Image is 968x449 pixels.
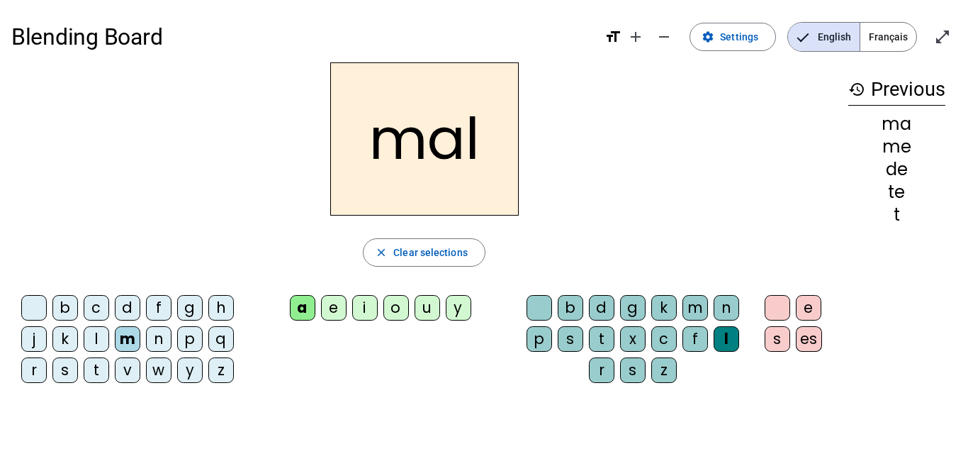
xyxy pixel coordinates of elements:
mat-icon: settings [702,31,714,43]
div: s [52,357,78,383]
div: k [651,295,677,321]
div: c [651,326,677,352]
button: Decrease font size [650,23,678,51]
div: q [208,326,234,352]
div: p [177,326,203,352]
div: es [796,326,822,352]
div: g [177,295,203,321]
div: y [446,295,471,321]
div: t [84,357,109,383]
mat-icon: format_size [604,28,621,45]
div: g [620,295,646,321]
div: p [527,326,552,352]
div: y [177,357,203,383]
h1: Blending Board [11,14,593,60]
div: k [52,326,78,352]
div: b [52,295,78,321]
button: Clear selections [363,238,485,267]
div: r [589,357,614,383]
div: x [620,326,646,352]
div: te [848,184,945,201]
div: de [848,161,945,178]
div: c [84,295,109,321]
div: e [321,295,347,321]
mat-icon: add [627,28,644,45]
div: m [115,326,140,352]
div: v [115,357,140,383]
div: s [765,326,790,352]
mat-button-toggle-group: Language selection [787,22,917,52]
div: n [146,326,171,352]
div: r [21,357,47,383]
div: ma [848,116,945,133]
h3: Previous [848,74,945,106]
div: a [290,295,315,321]
mat-icon: open_in_full [934,28,951,45]
span: Settings [720,28,758,45]
div: f [682,326,708,352]
div: d [115,295,140,321]
div: o [383,295,409,321]
div: w [146,357,171,383]
span: Français [860,23,916,51]
span: English [788,23,860,51]
mat-icon: close [375,246,388,259]
mat-icon: history [848,81,865,98]
div: d [589,295,614,321]
div: i [352,295,378,321]
div: me [848,138,945,155]
button: Enter full screen [928,23,957,51]
div: j [21,326,47,352]
div: m [682,295,708,321]
div: t [848,206,945,223]
div: l [84,326,109,352]
div: s [558,326,583,352]
div: z [651,357,677,383]
div: e [796,295,821,321]
button: Settings [690,23,776,51]
span: Clear selections [393,244,468,261]
div: n [714,295,739,321]
button: Increase font size [621,23,650,51]
div: t [589,326,614,352]
mat-icon: remove [655,28,672,45]
div: l [714,326,739,352]
div: u [415,295,440,321]
div: f [146,295,171,321]
div: z [208,357,234,383]
div: b [558,295,583,321]
div: s [620,357,646,383]
div: h [208,295,234,321]
h2: mal [330,62,519,216]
